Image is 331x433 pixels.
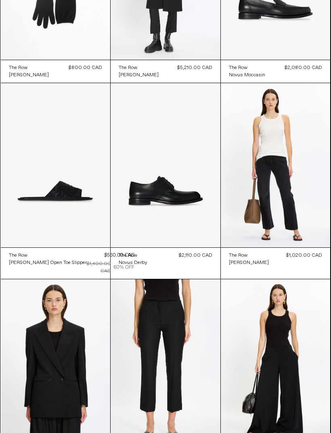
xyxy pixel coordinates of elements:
a: [PERSON_NAME] Open Toe Slipper [9,259,87,266]
img: Frances Open Toe Slipper [1,83,111,247]
div: $1,400.00 CAD [87,260,111,275]
img: The Row Ryley Jean [221,83,331,247]
a: The Row [229,64,265,71]
a: The Row [119,252,147,259]
div: The Row [119,252,137,259]
div: The Row [229,252,247,259]
div: $1,020.00 CAD [286,252,322,259]
div: The Row [229,65,247,71]
a: Novus Moccasin [229,71,265,79]
a: The Row [9,64,49,71]
div: $800.00 CAD [69,64,102,71]
a: The Row [119,64,159,71]
div: Novus Moccasin [229,72,265,79]
div: [PERSON_NAME] [119,72,159,79]
div: $2,080.00 CAD [285,64,322,71]
a: [PERSON_NAME] [9,71,49,79]
a: The Row [9,252,87,259]
div: $560.00 CAD [104,252,134,259]
div: $5,210.00 CAD [177,64,212,71]
div: The Row [9,65,27,71]
div: [PERSON_NAME] Open Toe Slipper [9,259,87,266]
img: The Row Novus Derby [111,83,220,248]
div: The Row [119,65,137,71]
div: [PERSON_NAME] [229,259,269,266]
div: Novus Derby [119,259,147,266]
div: The Row [9,252,27,259]
div: $2,110.00 CAD [179,252,212,259]
a: [PERSON_NAME] [119,71,159,79]
a: The Row [229,252,269,259]
div: [PERSON_NAME] [9,72,49,79]
a: Novus Derby [119,259,147,266]
a: [PERSON_NAME] [229,259,269,266]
